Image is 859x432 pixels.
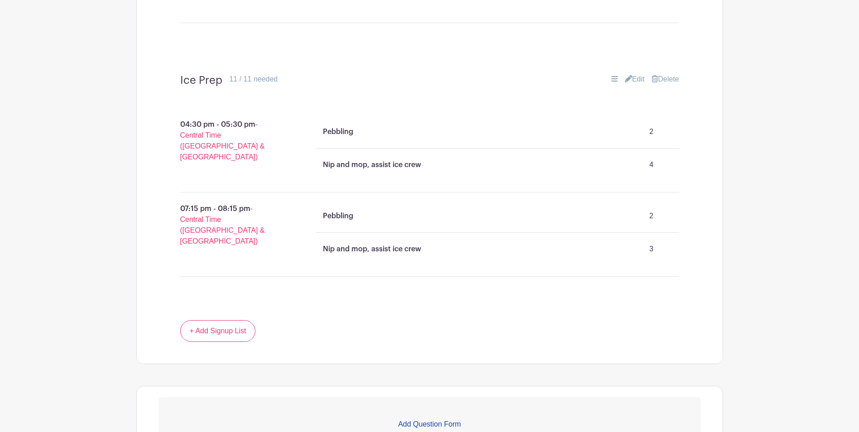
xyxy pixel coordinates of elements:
[158,419,701,430] p: Add Question Form
[158,115,294,166] p: 04:30 pm - 05:30 pm
[323,244,421,254] p: Nip and mop, assist ice crew
[323,211,353,221] p: Pebbling
[631,240,672,258] p: 3
[631,156,672,174] p: 4
[631,123,672,141] p: 2
[230,74,278,85] div: 11 / 11 needed
[652,74,679,85] a: Delete
[180,320,256,342] a: + Add Signup List
[180,74,222,87] h4: Ice Prep
[158,200,294,250] p: 07:15 pm - 08:15 pm
[323,126,353,137] p: Pebbling
[631,207,672,225] p: 2
[625,74,645,85] a: Edit
[323,159,421,170] p: Nip and mop, assist ice crew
